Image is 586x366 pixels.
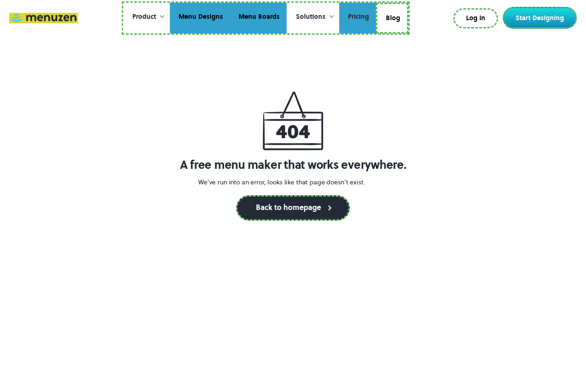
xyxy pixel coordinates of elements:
[296,12,326,22] div: Solutions
[180,159,407,172] h1: A free menu maker that works everywhere.
[170,3,230,34] a: Menu Designs
[376,3,408,34] a: Blog
[236,195,350,221] a: Back to homepage
[287,3,339,31] div: Solutions
[503,7,577,29] a: Start Designing
[339,3,376,34] a: Pricing
[132,12,156,22] div: Product
[180,178,384,187] p: We’ve run into an error, looks like that page doesn’t exist.
[123,3,170,31] div: Product
[453,8,498,28] a: Log In
[230,3,287,34] a: Menu Boards
[256,204,321,211] div: Back to homepage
